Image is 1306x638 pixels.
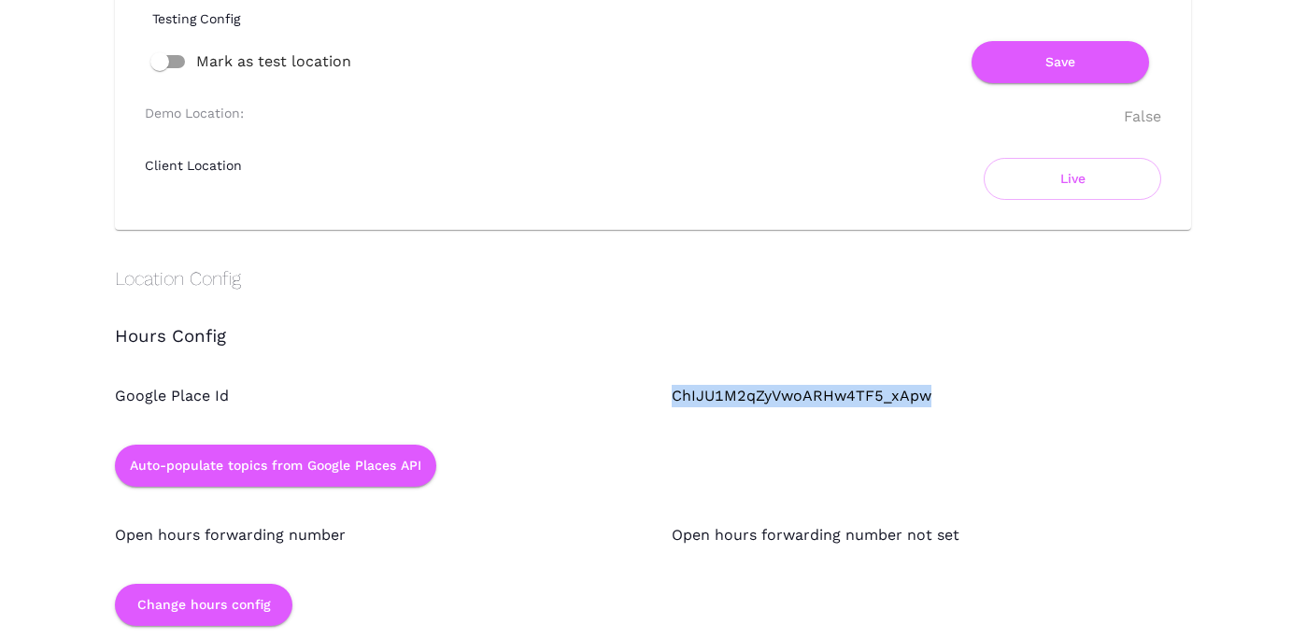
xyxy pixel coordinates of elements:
[115,584,292,626] button: Change hours config
[1124,106,1161,128] div: False
[984,158,1161,200] button: Live
[634,347,1191,407] div: ChIJU1M2qZyVwoARHw4TF5_xApw
[115,445,436,487] button: Auto-populate topics from Google Places API
[634,487,1191,546] div: Open hours forwarding number not set
[145,106,244,121] h6: Demo Location:
[78,347,634,407] div: Google Place Id
[115,267,1191,290] h2: Location Config
[78,487,634,546] div: Open hours forwarding number
[196,50,351,73] span: Mark as test location
[152,11,1184,26] h6: Testing Config
[972,41,1149,83] button: Save
[115,327,1191,347] h3: Hours Config
[145,158,242,173] h6: Client Location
